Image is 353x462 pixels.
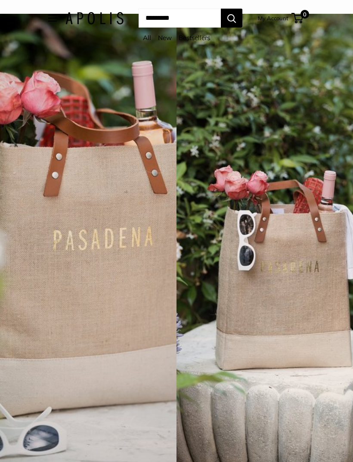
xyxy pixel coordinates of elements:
[258,13,288,23] a: My Account
[300,10,309,19] span: 0
[143,34,151,42] a: All
[65,12,124,25] img: Apolis
[292,13,303,23] a: 0
[48,15,57,22] button: Open menu
[139,9,221,28] input: Search...
[179,34,210,42] a: Bestsellers
[158,34,172,42] a: New
[221,9,242,28] button: Search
